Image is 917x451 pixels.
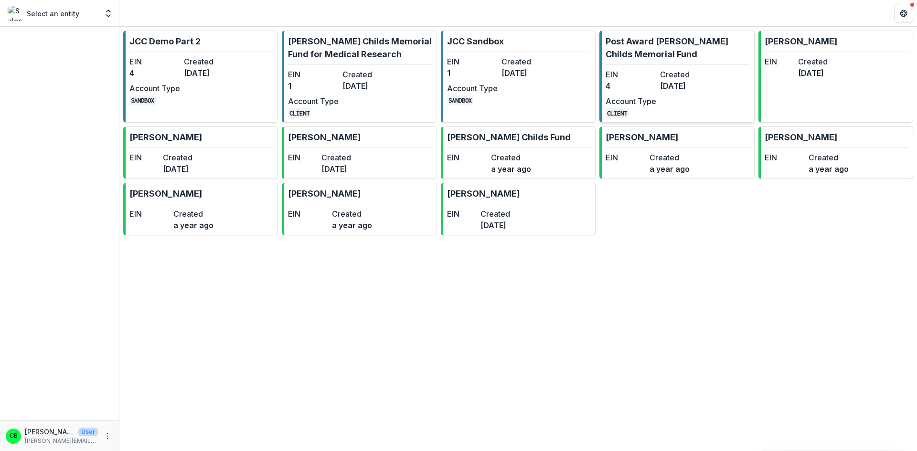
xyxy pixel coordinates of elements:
a: [PERSON_NAME] Childs FundEINCreateda year ago [441,126,596,179]
dt: EIN [129,208,170,220]
dt: Created [491,152,531,163]
p: [PERSON_NAME] [606,131,678,144]
dt: Created [342,69,393,80]
p: [PERSON_NAME] [765,35,837,48]
dd: [DATE] [342,80,393,92]
dt: Created [332,208,372,220]
a: [PERSON_NAME]EINCreateda year ago [123,183,278,235]
dt: Created [163,152,192,163]
a: Post Award [PERSON_NAME] Childs Memorial FundEIN4Created[DATE]Account TypeCLIENT [599,31,754,123]
dt: Created [173,208,213,220]
a: [PERSON_NAME]EINCreateda year ago [599,126,754,179]
a: [PERSON_NAME]EINCreateda year ago [758,126,913,179]
a: JCC Demo Part 2EIN4Created[DATE]Account TypeSANDBOX [123,31,278,123]
button: Get Help [894,4,913,23]
dt: Account Type [447,83,498,94]
dt: Account Type [129,83,180,94]
dt: Created [660,69,711,80]
p: User [78,428,98,436]
dt: EIN [447,152,487,163]
code: SANDBOX [129,95,156,105]
dd: [DATE] [321,163,351,175]
p: [PERSON_NAME] Childs Memorial Fund for Medical Research [288,35,432,61]
a: [PERSON_NAME]EINCreateda year ago [282,183,437,235]
a: JCC SandboxEIN1Created[DATE]Account TypeSANDBOX [441,31,596,123]
dd: 4 [606,80,656,92]
a: [PERSON_NAME] Childs Memorial Fund for Medical ResearchEIN1Created[DATE]Account TypeCLIENT [282,31,437,123]
a: [PERSON_NAME]EINCreated[DATE] [758,31,913,123]
dd: 4 [129,67,180,79]
dt: EIN [765,152,805,163]
dt: Created [809,152,849,163]
p: Post Award [PERSON_NAME] Childs Memorial Fund [606,35,750,61]
dt: EIN [288,208,328,220]
dd: a year ago [173,220,213,231]
dt: Account Type [606,95,656,107]
p: [PERSON_NAME] [129,131,202,144]
dd: a year ago [809,163,849,175]
code: CLIENT [288,108,311,118]
p: [PERSON_NAME] [288,131,361,144]
dt: EIN [288,69,339,80]
dt: Created [650,152,690,163]
dt: EIN [606,152,646,163]
p: [PERSON_NAME] [765,131,837,144]
dd: a year ago [332,220,372,231]
img: Select an entity [8,6,23,21]
dd: [DATE] [163,163,192,175]
dd: a year ago [491,163,531,175]
dt: EIN [447,56,498,67]
p: [PERSON_NAME] [25,427,75,437]
p: JCC Demo Part 2 [129,35,201,48]
code: SANDBOX [447,95,473,105]
dt: EIN [447,208,477,220]
p: [PERSON_NAME] [129,187,202,200]
dd: a year ago [650,163,690,175]
dt: EIN [765,56,794,67]
dt: Created [321,152,351,163]
dd: [DATE] [501,67,552,79]
dd: 1 [288,80,339,92]
dd: [DATE] [184,67,235,79]
dt: EIN [606,69,656,80]
dd: 1 [447,67,498,79]
button: Open entity switcher [102,4,115,23]
dt: EIN [129,152,159,163]
dt: Created [501,56,552,67]
p: [PERSON_NAME][EMAIL_ADDRESS][PERSON_NAME][DOMAIN_NAME] [25,437,98,445]
a: [PERSON_NAME]EINCreated[DATE] [282,126,437,179]
dd: [DATE] [660,80,711,92]
dt: Created [798,56,828,67]
dt: EIN [129,56,180,67]
button: More [102,430,113,442]
p: [PERSON_NAME] [447,187,520,200]
code: CLIENT [606,108,629,118]
dt: Account Type [288,95,339,107]
p: JCC Sandbox [447,35,504,48]
p: [PERSON_NAME] [288,187,361,200]
p: [PERSON_NAME] Childs Fund [447,131,571,144]
a: [PERSON_NAME]EINCreated[DATE] [123,126,278,179]
p: Select an entity [27,9,79,19]
dd: [DATE] [798,67,828,79]
div: Christina Bruno [10,433,18,439]
dd: [DATE] [480,220,510,231]
dt: Created [480,208,510,220]
dt: EIN [288,152,318,163]
dt: Created [184,56,235,67]
a: [PERSON_NAME]EINCreated[DATE] [441,183,596,235]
